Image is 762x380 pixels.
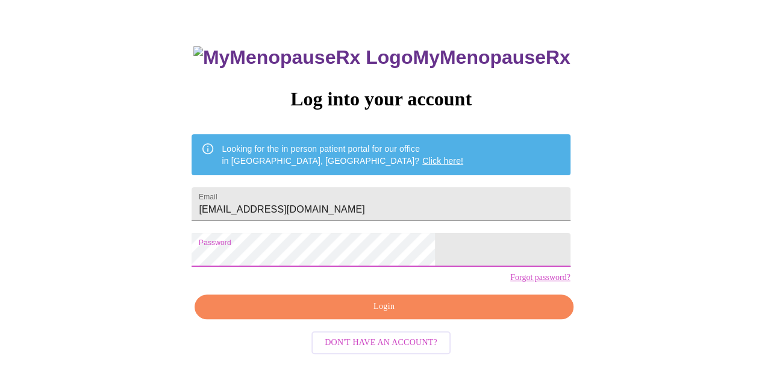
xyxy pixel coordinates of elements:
span: Login [208,299,559,314]
button: Login [195,294,573,319]
a: Forgot password? [510,273,570,282]
button: Don't have an account? [311,331,451,355]
span: Don't have an account? [325,335,437,350]
h3: Log into your account [192,88,570,110]
h3: MyMenopauseRx [193,46,570,69]
a: Don't have an account? [308,337,454,347]
img: MyMenopauseRx Logo [193,46,413,69]
div: Looking for the in person patient portal for our office in [GEOGRAPHIC_DATA], [GEOGRAPHIC_DATA]? [222,138,463,172]
a: Click here! [422,156,463,166]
